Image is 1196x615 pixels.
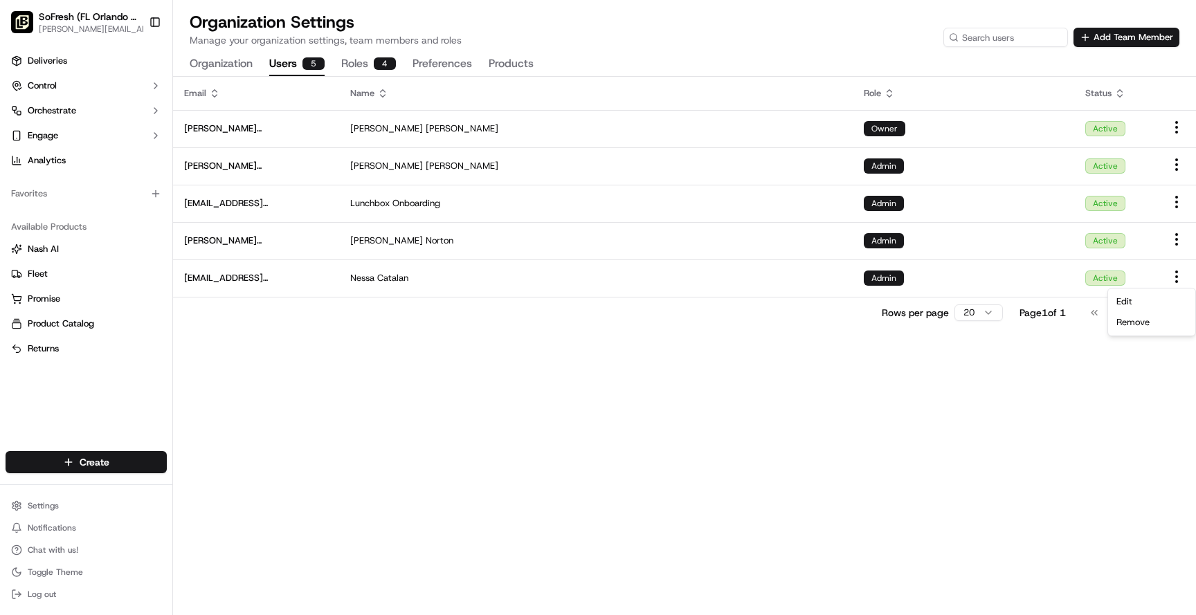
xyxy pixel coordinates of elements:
div: Active [1085,233,1125,248]
div: Active [1085,121,1125,136]
span: Notifications [28,522,76,533]
div: Admin [864,233,904,248]
span: Nessa [350,272,374,284]
span: SoFresh (FL Orlando - [GEOGRAPHIC_DATA]) [39,10,138,24]
span: [PERSON_NAME][EMAIL_ADDRESS][DOMAIN_NAME] [184,235,328,247]
span: [PERSON_NAME][EMAIL_ADDRESS][DOMAIN_NAME] [184,160,328,172]
div: Favorites [6,183,167,205]
span: Create [80,455,109,469]
span: Remove [1116,316,1150,329]
span: [EMAIL_ADDRESS][DOMAIN_NAME] [184,197,328,210]
button: Add Team Member [1073,28,1179,47]
div: 5 [302,57,325,70]
div: Active [1085,158,1125,174]
div: Admin [864,158,904,174]
span: [PERSON_NAME] [350,160,423,172]
span: [PERSON_NAME][EMAIL_ADDRESS][DOMAIN_NAME] [39,24,153,35]
span: [EMAIL_ADDRESS][DOMAIN_NAME] [184,272,328,284]
span: [PERSON_NAME] [350,122,423,135]
span: Orchestrate [28,104,76,117]
span: Log out [28,589,56,600]
span: Lunchbox [350,197,390,210]
div: Status [1085,87,1146,100]
div: Active [1085,196,1125,211]
span: Product Catalog [28,318,94,330]
span: Onboarding [392,197,440,210]
div: Email [184,87,328,100]
span: Nash AI [28,243,59,255]
span: Chat with us! [28,544,78,556]
div: Available Products [6,216,167,238]
span: [PERSON_NAME] [426,122,498,135]
span: Settings [28,500,59,511]
span: Edit [1116,295,1132,308]
button: Organization [190,53,253,76]
span: Fleet [28,268,48,280]
div: 4 [374,57,396,70]
div: Active [1085,270,1125,286]
span: [PERSON_NAME][EMAIL_ADDRESS][DOMAIN_NAME] [184,122,328,135]
div: Owner [864,121,905,136]
div: Role [864,87,1063,100]
div: Page 1 of 1 [1020,306,1066,320]
span: Norton [426,235,453,247]
span: Catalan [377,272,408,284]
span: Returns [28,342,59,355]
span: Toggle Theme [28,567,83,578]
button: Products [489,53,534,76]
p: Manage your organization settings, team members and roles [190,33,462,47]
span: [PERSON_NAME] [350,235,423,247]
span: Control [28,80,57,92]
span: Promise [28,293,60,305]
span: Engage [28,129,58,142]
div: Name [350,87,842,100]
p: Rows per page [882,306,949,320]
div: Admin [864,270,904,286]
span: [PERSON_NAME] [426,160,498,172]
h1: Organization Settings [190,11,462,33]
img: SoFresh (FL Orlando - Longwood) [11,11,33,33]
button: Roles [341,53,396,76]
span: Deliveries [28,55,67,67]
input: Search users [943,28,1068,47]
button: Users [269,53,325,76]
span: Analytics [28,154,66,167]
div: Admin [864,196,904,211]
button: Preferences [413,53,472,76]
